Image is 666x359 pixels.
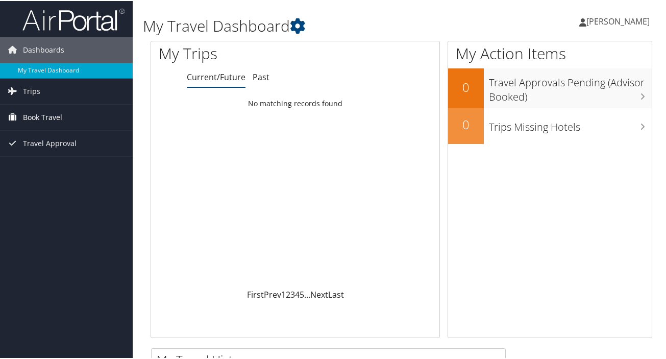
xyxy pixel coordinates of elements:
[304,288,310,299] span: …
[23,130,77,155] span: Travel Approval
[579,5,660,36] a: [PERSON_NAME]
[448,42,652,63] h1: My Action Items
[290,288,295,299] a: 3
[253,70,269,82] a: Past
[300,288,304,299] a: 5
[187,70,245,82] a: Current/Future
[286,288,290,299] a: 2
[328,288,344,299] a: Last
[489,114,652,133] h3: Trips Missing Hotels
[23,104,62,129] span: Book Travel
[448,107,652,143] a: 0Trips Missing Hotels
[23,36,64,62] span: Dashboards
[295,288,300,299] a: 4
[586,15,650,26] span: [PERSON_NAME]
[448,78,484,95] h2: 0
[448,67,652,107] a: 0Travel Approvals Pending (Advisor Booked)
[247,288,264,299] a: First
[159,42,312,63] h1: My Trips
[151,93,439,112] td: No matching records found
[264,288,281,299] a: Prev
[143,14,487,36] h1: My Travel Dashboard
[22,7,125,31] img: airportal-logo.png
[23,78,40,103] span: Trips
[310,288,328,299] a: Next
[281,288,286,299] a: 1
[448,115,484,132] h2: 0
[489,69,652,103] h3: Travel Approvals Pending (Advisor Booked)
